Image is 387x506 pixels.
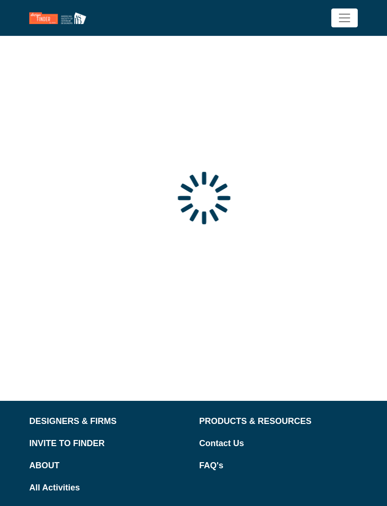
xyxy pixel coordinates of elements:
[331,8,358,27] button: Toggle navigation
[199,415,358,428] a: PRODUCTS & RESOURCES
[29,437,188,450] a: INVITE TO FINDER
[29,481,188,494] a: All Activities
[199,437,358,450] a: Contact Us
[29,415,188,428] a: DESIGNERS & FIRMS
[29,12,91,24] img: Site Logo
[199,459,358,472] a: FAQ's
[29,459,188,472] a: ABOUT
